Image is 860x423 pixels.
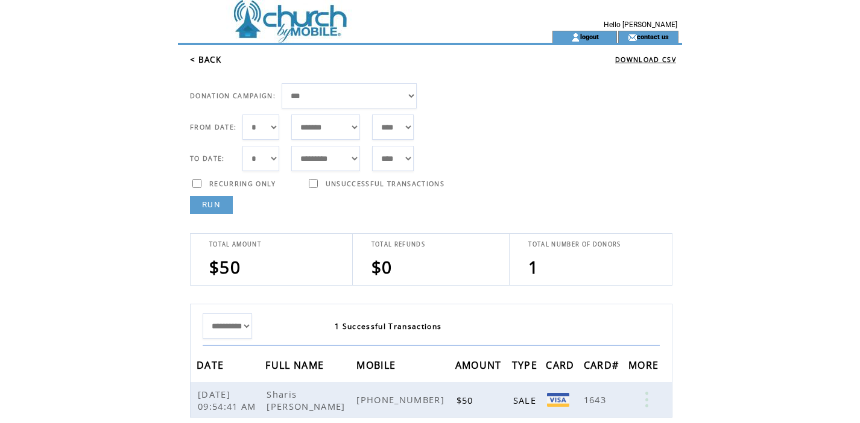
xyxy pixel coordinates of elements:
[513,394,539,406] span: SALE
[356,356,399,378] span: MOBILE
[637,33,669,40] a: contact us
[584,356,622,378] span: CARD#
[546,356,577,378] span: CARD
[190,123,236,131] span: FROM DATE:
[209,240,261,248] span: TOTAL AMOUNT
[326,180,444,188] span: UNSUCCESSFUL TRANSACTIONS
[528,240,621,248] span: TOTAL NUMBER OF DONORS
[209,180,276,188] span: RECURRING ONLY
[190,154,225,163] span: TO DATE:
[584,393,609,406] span: 1643
[455,356,505,378] span: AMOUNT
[197,361,227,368] a: DATE
[190,196,233,214] a: RUN
[628,356,662,378] span: MORE
[197,356,227,378] span: DATE
[190,92,276,100] span: DONATION CAMPAIGN:
[335,321,441,331] span: 1 Successful Transactions
[455,361,505,368] a: AMOUNT
[580,33,599,40] a: logout
[198,388,259,412] span: [DATE] 09:54:41 AM
[512,361,540,368] a: TYPE
[628,33,637,42] img: contact_us_icon.gif
[209,255,241,278] span: $50
[267,388,348,412] span: Sharis [PERSON_NAME]
[356,393,447,406] span: [PHONE_NUMBER]
[190,54,221,65] a: < BACK
[457,394,476,406] span: $50
[528,255,539,278] span: 1
[512,356,540,378] span: TYPE
[265,356,327,378] span: FULL NAME
[615,55,676,64] a: DOWNLOAD CSV
[604,20,677,29] span: Hello [PERSON_NAME]
[372,255,393,278] span: $0
[265,361,327,368] a: FULL NAME
[547,393,569,407] img: Visa
[372,240,425,248] span: TOTAL REFUNDS
[584,361,622,368] a: CARD#
[571,33,580,42] img: account_icon.gif
[546,361,577,368] a: CARD
[356,361,399,368] a: MOBILE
